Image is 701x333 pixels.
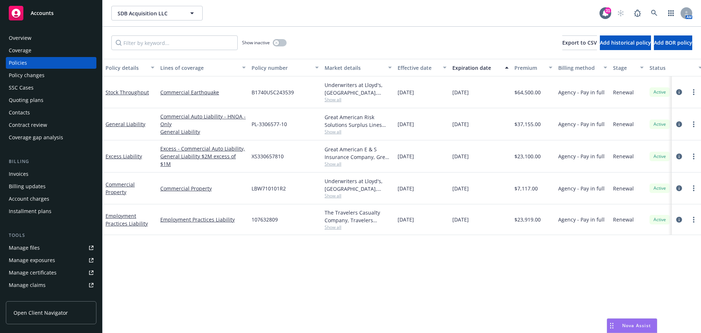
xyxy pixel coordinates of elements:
[9,242,40,254] div: Manage files
[514,88,541,96] span: $64,500.00
[558,120,605,128] span: Agency - Pay in full
[325,97,392,103] span: Show all
[325,81,392,97] div: Underwriters at Lloyd's, [GEOGRAPHIC_DATA], [PERSON_NAME] of [GEOGRAPHIC_DATA], RT Specialty Insu...
[6,205,96,217] a: Installment plans
[613,216,634,223] span: Renewal
[558,88,605,96] span: Agency - Pay in full
[106,64,146,72] div: Policy details
[689,184,698,193] a: more
[622,322,651,329] span: Nova Assist
[514,152,541,160] span: $23,100.00
[111,35,238,50] input: Filter by keyword...
[9,69,45,81] div: Policy changes
[689,88,698,97] a: more
[9,119,47,131] div: Contract review
[605,7,611,14] div: 31
[555,59,610,76] button: Billing method
[664,6,678,20] a: Switch app
[325,209,392,224] div: The Travelers Casualty Company, Travelers Insurance, Brown & Riding Insurance Services, Inc.
[675,152,683,161] a: circleInformation
[689,215,698,224] a: more
[398,120,414,128] span: [DATE]
[6,57,96,69] a: Policies
[630,6,645,20] a: Report a Bug
[106,89,149,96] a: Stock Throughput
[325,224,392,230] span: Show all
[514,185,538,192] span: $7,117.00
[252,185,286,192] span: LBW710101R2
[558,64,599,72] div: Billing method
[452,185,469,192] span: [DATE]
[6,69,96,81] a: Policy changes
[9,181,46,192] div: Billing updates
[249,59,322,76] button: Policy number
[514,216,541,223] span: $23,919.00
[6,168,96,180] a: Invoices
[558,216,605,223] span: Agency - Pay in full
[652,89,667,95] span: Active
[6,254,96,266] a: Manage exposures
[398,152,414,160] span: [DATE]
[675,215,683,224] a: circleInformation
[252,120,287,128] span: PL-3306577-10
[160,88,246,96] a: Commercial Earthquake
[160,216,246,223] a: Employment Practices Liability
[452,216,469,223] span: [DATE]
[675,184,683,193] a: circleInformation
[6,119,96,131] a: Contract review
[6,82,96,94] a: SSC Cases
[512,59,555,76] button: Premium
[449,59,512,76] button: Expiration date
[103,59,157,76] button: Policy details
[562,39,597,46] span: Export to CSV
[675,120,683,129] a: circleInformation
[398,185,414,192] span: [DATE]
[6,232,96,239] div: Tools
[452,152,469,160] span: [DATE]
[6,267,96,279] a: Manage certificates
[689,152,698,161] a: more
[607,319,616,333] div: Drag to move
[111,6,203,20] button: SDB Acquisition LLC
[613,152,634,160] span: Renewal
[395,59,449,76] button: Effective date
[106,212,148,227] a: Employment Practices Liability
[325,64,384,72] div: Market details
[325,177,392,193] div: Underwriters at Lloyd's, [GEOGRAPHIC_DATA], [PERSON_NAME] of London, Burns & [PERSON_NAME]
[600,35,651,50] button: Add historical policy
[9,32,31,44] div: Overview
[650,64,694,72] div: Status
[252,64,311,72] div: Policy number
[160,145,246,168] a: Excess - Commercial Auto Liability, General Liability $2M excess of $1M
[9,254,55,266] div: Manage exposures
[652,185,667,192] span: Active
[613,6,628,20] a: Start snowing
[558,152,605,160] span: Agency - Pay in full
[160,185,246,192] a: Commercial Property
[613,185,634,192] span: Renewal
[31,10,54,16] span: Accounts
[514,64,544,72] div: Premium
[610,59,647,76] button: Stage
[654,39,692,46] span: Add BOR policy
[157,59,249,76] button: Lines of coverage
[398,216,414,223] span: [DATE]
[613,64,636,72] div: Stage
[9,205,51,217] div: Installment plans
[6,132,96,143] a: Coverage gap analysis
[613,120,634,128] span: Renewal
[9,57,27,69] div: Policies
[9,267,57,279] div: Manage certificates
[106,121,145,128] a: General Liability
[252,216,278,223] span: 107632809
[607,318,657,333] button: Nova Assist
[654,35,692,50] button: Add BOR policy
[9,45,31,56] div: Coverage
[6,3,96,23] a: Accounts
[558,185,605,192] span: Agency - Pay in full
[514,120,541,128] span: $37,155.00
[160,128,246,136] a: General Liability
[613,88,634,96] span: Renewal
[398,64,438,72] div: Effective date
